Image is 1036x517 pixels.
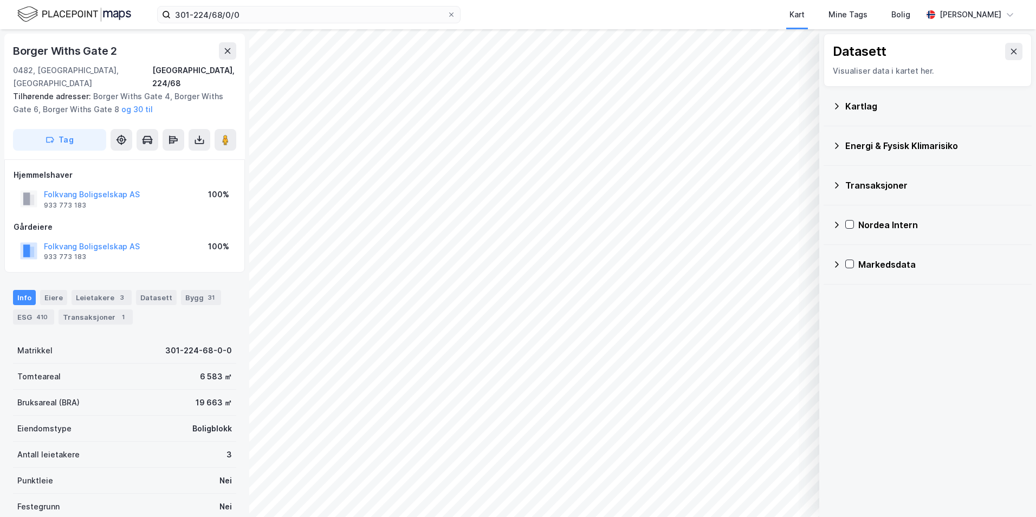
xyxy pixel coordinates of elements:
[13,290,36,305] div: Info
[192,422,232,435] div: Boligblokk
[833,64,1022,77] div: Visualiser data i kartet her.
[206,292,217,303] div: 31
[13,42,119,60] div: Borger Withs Gate 2
[171,7,447,23] input: Søk på adresse, matrikkel, gårdeiere, leietakere eller personer
[13,309,54,325] div: ESG
[845,139,1023,152] div: Energi & Fysisk Klimarisiko
[208,240,229,253] div: 100%
[34,312,50,322] div: 410
[858,218,1023,231] div: Nordea Intern
[136,290,177,305] div: Datasett
[40,290,67,305] div: Eiere
[152,64,236,90] div: [GEOGRAPHIC_DATA], 224/68
[17,448,80,461] div: Antall leietakere
[13,90,228,116] div: Borger Withs Gate 4, Borger Withs Gate 6, Borger Withs Gate 8
[72,290,132,305] div: Leietakere
[14,221,236,234] div: Gårdeiere
[858,258,1023,271] div: Markedsdata
[208,188,229,201] div: 100%
[17,474,53,487] div: Punktleie
[165,344,232,357] div: 301-224-68-0-0
[226,448,232,461] div: 3
[13,64,152,90] div: 0482, [GEOGRAPHIC_DATA], [GEOGRAPHIC_DATA]
[17,370,61,383] div: Tomteareal
[59,309,133,325] div: Transaksjoner
[44,253,86,261] div: 933 773 183
[219,500,232,513] div: Nei
[196,396,232,409] div: 19 663 ㎡
[17,422,72,435] div: Eiendomstype
[845,100,1023,113] div: Kartlag
[833,43,886,60] div: Datasett
[14,169,236,182] div: Hjemmelshaver
[181,290,221,305] div: Bygg
[891,8,910,21] div: Bolig
[17,396,80,409] div: Bruksareal (BRA)
[828,8,867,21] div: Mine Tags
[118,312,128,322] div: 1
[17,5,131,24] img: logo.f888ab2527a4732fd821a326f86c7f29.svg
[13,129,106,151] button: Tag
[200,370,232,383] div: 6 583 ㎡
[940,8,1001,21] div: [PERSON_NAME]
[219,474,232,487] div: Nei
[982,465,1036,517] iframe: Chat Widget
[116,292,127,303] div: 3
[44,201,86,210] div: 933 773 183
[13,92,93,101] span: Tilhørende adresser:
[17,344,53,357] div: Matrikkel
[789,8,805,21] div: Kart
[17,500,60,513] div: Festegrunn
[845,179,1023,192] div: Transaksjoner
